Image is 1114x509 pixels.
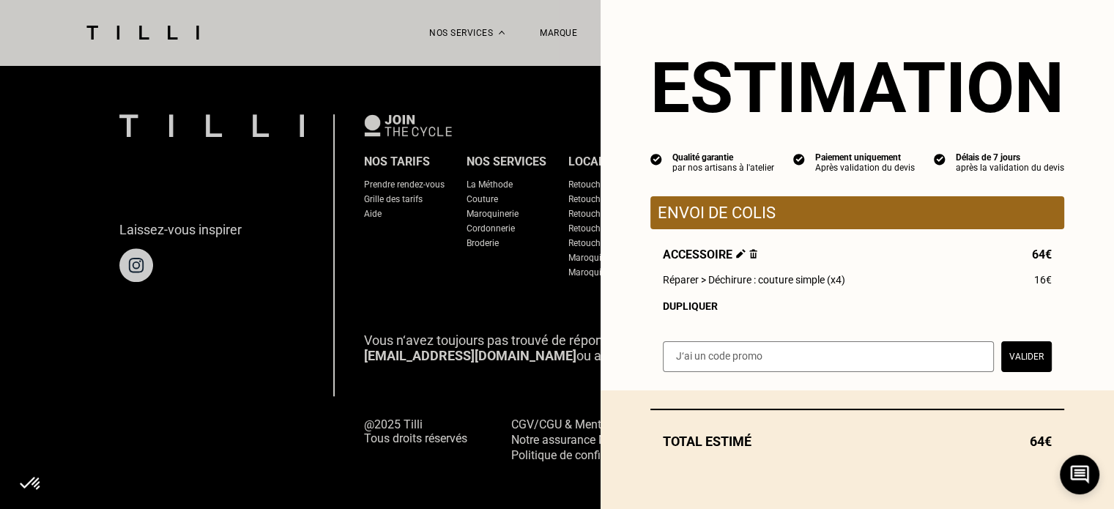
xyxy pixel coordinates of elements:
[1001,341,1052,372] button: Valider
[672,163,774,173] div: par nos artisans à l'atelier
[1034,274,1052,286] span: 16€
[658,204,1057,222] p: Envoi de colis
[650,47,1064,129] section: Estimation
[663,274,845,286] span: Réparer > Déchirure : couture simple (x4)
[663,248,757,261] span: Accessoire
[815,163,915,173] div: Après validation du devis
[1030,434,1052,449] span: 64€
[956,152,1064,163] div: Délais de 7 jours
[650,152,662,166] img: icon list info
[793,152,805,166] img: icon list info
[934,152,946,166] img: icon list info
[663,300,1052,312] div: Dupliquer
[650,434,1064,449] div: Total estimé
[1032,248,1052,261] span: 64€
[736,249,746,259] img: Éditer
[672,152,774,163] div: Qualité garantie
[663,341,994,372] input: J‘ai un code promo
[815,152,915,163] div: Paiement uniquement
[749,249,757,259] img: Supprimer
[956,163,1064,173] div: après la validation du devis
